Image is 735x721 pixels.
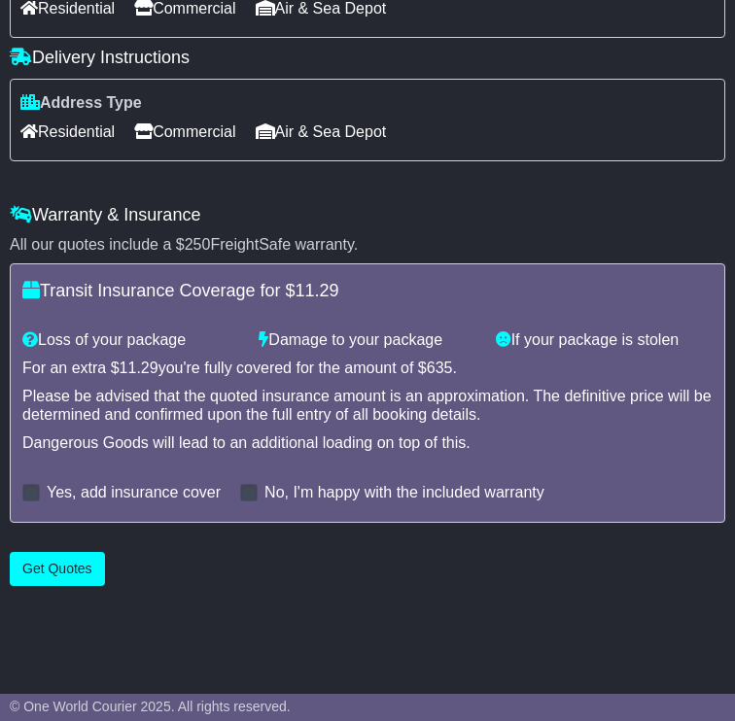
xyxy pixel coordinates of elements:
label: Address Type [20,93,142,112]
h4: Transit Insurance Coverage for $ [22,281,713,301]
span: Commercial [134,117,235,147]
span: Air & Sea Depot [256,117,387,147]
span: © One World Courier 2025. All rights reserved. [10,699,291,714]
div: Loss of your package [13,330,249,349]
label: Yes, add insurance cover [47,483,221,501]
span: 11.29 [120,360,158,376]
div: All our quotes include a $ FreightSafe warranty. [10,235,725,254]
span: 250 [185,236,211,253]
label: No, I'm happy with the included warranty [264,483,544,501]
div: If your package is stolen [486,330,722,349]
span: 11.29 [295,281,338,300]
span: Residential [20,117,115,147]
div: Damage to your package [249,330,485,349]
span: 635 [427,360,453,376]
button: Get Quotes [10,552,105,586]
div: Please be advised that the quoted insurance amount is an approximation. The definitive price will... [22,387,713,424]
h4: Warranty & Insurance [10,205,725,225]
div: Dangerous Goods will lead to an additional loading on top of this. [22,433,713,452]
h4: Delivery Instructions [10,48,725,68]
div: For an extra $ you're fully covered for the amount of $ . [22,359,713,377]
